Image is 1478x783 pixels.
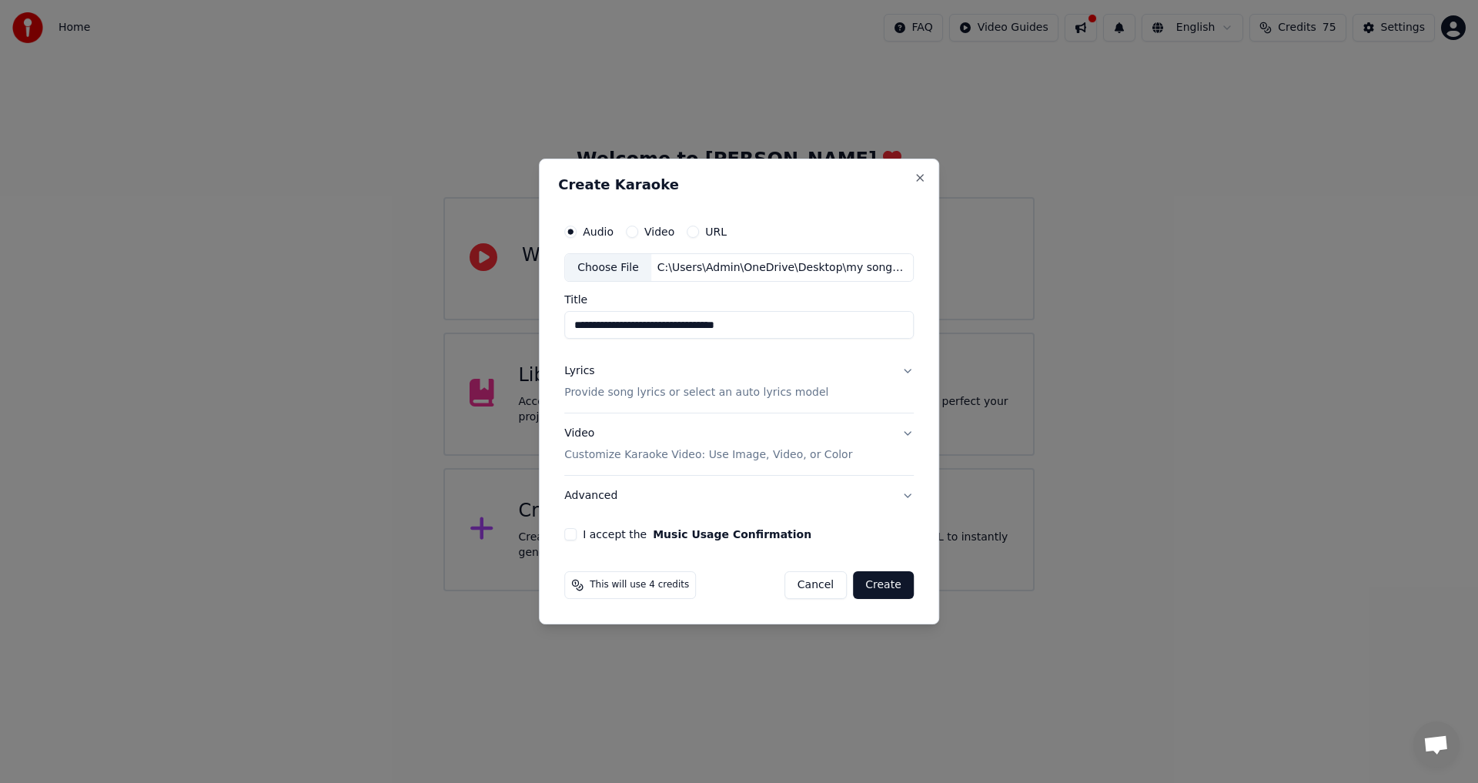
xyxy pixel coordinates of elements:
[583,529,811,540] label: I accept the
[564,352,914,413] button: LyricsProvide song lyrics or select an auto lyrics model
[564,414,914,476] button: VideoCustomize Karaoke Video: Use Image, Video, or Color
[705,226,727,237] label: URL
[564,386,828,401] p: Provide song lyrics or select an auto lyrics model
[590,579,689,591] span: This will use 4 credits
[653,529,811,540] button: I accept the
[564,447,852,463] p: Customize Karaoke Video: Use Image, Video, or Color
[564,295,914,306] label: Title
[558,178,920,192] h2: Create Karaoke
[853,571,914,599] button: Create
[564,364,594,380] div: Lyrics
[784,571,847,599] button: Cancel
[583,226,614,237] label: Audio
[651,260,913,276] div: C:\Users\Admin\OneDrive\Desktop\my songs\Elastic Soul [PERSON_NAME] Danlos Awareness.mp3
[565,254,651,282] div: Choose File
[644,226,674,237] label: Video
[564,476,914,516] button: Advanced
[564,427,852,463] div: Video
